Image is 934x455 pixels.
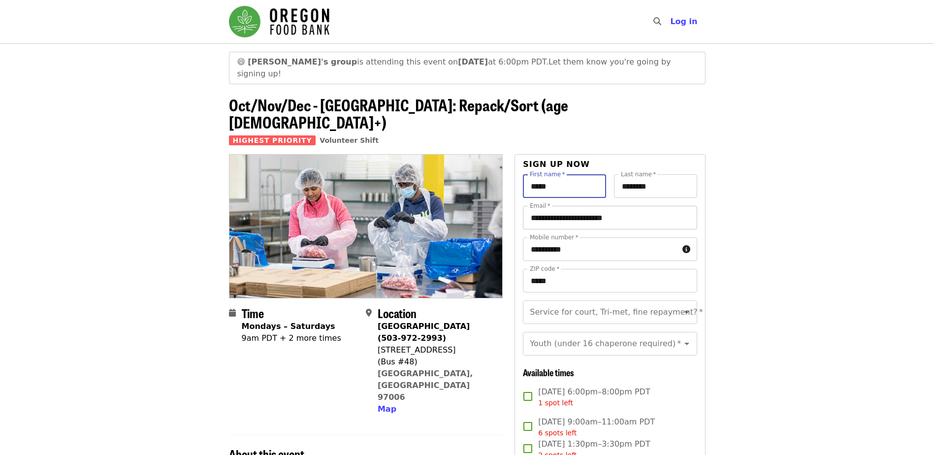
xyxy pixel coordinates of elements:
label: ZIP code [530,266,559,272]
span: Highest Priority [229,135,316,145]
label: First name [530,171,565,177]
span: Map [378,404,396,414]
span: Available times [523,366,574,379]
span: [DATE] 6:00pm–8:00pm PDT [538,386,650,408]
span: Time [242,304,264,322]
span: Location [378,304,417,322]
i: search icon [653,17,661,26]
label: Mobile number [530,234,578,240]
strong: [PERSON_NAME]'s group [248,57,357,66]
strong: Mondays – Saturdays [242,322,335,331]
img: Oct/Nov/Dec - Beaverton: Repack/Sort (age 10+) organized by Oregon Food Bank [229,155,503,297]
button: Open [680,337,694,351]
span: Oct/Nov/Dec - [GEOGRAPHIC_DATA]: Repack/Sort (age [DEMOGRAPHIC_DATA]+) [229,93,568,133]
img: Oregon Food Bank - Home [229,6,329,37]
input: First name [523,174,606,198]
input: Last name [614,174,697,198]
span: 1 spot left [538,399,573,407]
span: is attending this event on at 6:00pm PDT. [248,57,548,66]
input: ZIP code [523,269,697,292]
input: Mobile number [523,237,678,261]
label: Email [530,203,550,209]
span: Sign up now [523,160,590,169]
div: [STREET_ADDRESS] [378,344,495,356]
i: circle-info icon [682,245,690,254]
label: Last name [621,171,656,177]
strong: [DATE] [458,57,488,66]
strong: [GEOGRAPHIC_DATA] (503-972-2993) [378,322,470,343]
i: map-marker-alt icon [366,308,372,318]
input: Email [523,206,697,229]
span: [DATE] 9:00am–11:00am PDT [538,416,655,438]
i: calendar icon [229,308,236,318]
button: Log in [662,12,705,32]
div: 9am PDT + 2 more times [242,332,341,344]
span: Log in [670,17,697,26]
span: 6 spots left [538,429,577,437]
span: grinning face emoji [237,57,246,66]
a: [GEOGRAPHIC_DATA], [GEOGRAPHIC_DATA] 97006 [378,369,473,402]
a: Volunteer Shift [320,136,379,144]
div: (Bus #48) [378,356,495,368]
button: Map [378,403,396,415]
input: Search [667,10,675,33]
button: Open [680,305,694,319]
